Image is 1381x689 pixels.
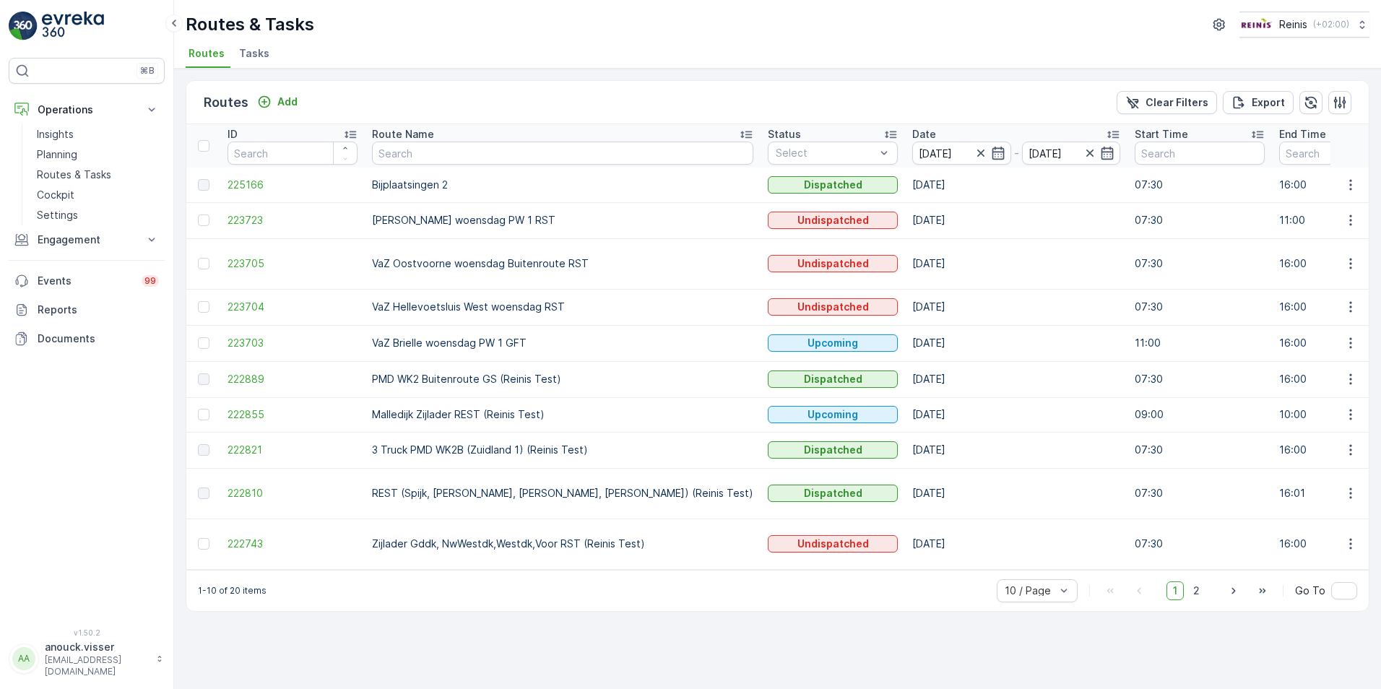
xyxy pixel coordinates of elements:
[372,178,753,192] p: Bijplaatsingen 2
[31,165,165,185] a: Routes & Tasks
[1135,142,1265,165] input: Search
[905,168,1127,202] td: [DATE]
[37,127,74,142] p: Insights
[804,372,862,386] p: Dispatched
[37,188,74,202] p: Cockpit
[768,127,801,142] p: Status
[1146,95,1208,110] p: Clear Filters
[1166,581,1184,600] span: 1
[905,238,1127,289] td: [DATE]
[198,373,209,385] div: Toggle Row Selected
[768,212,898,229] button: Undispatched
[1135,213,1265,227] p: 07:30
[1135,336,1265,350] p: 11:00
[1117,91,1217,114] button: Clear Filters
[797,537,869,551] p: Undispatched
[1135,537,1265,551] p: 07:30
[37,208,78,222] p: Settings
[372,213,753,227] p: [PERSON_NAME] woensdag PW 1 RST
[228,300,358,314] span: 223704
[198,538,209,550] div: Toggle Row Selected
[198,444,209,456] div: Toggle Row Selected
[1313,19,1349,30] p: ( +02:00 )
[198,258,209,269] div: Toggle Row Selected
[45,654,149,677] p: [EMAIL_ADDRESS][DOMAIN_NAME]
[228,336,358,350] a: 223703
[905,432,1127,468] td: [DATE]
[1135,372,1265,386] p: 07:30
[9,266,165,295] a: Events99
[9,95,165,124] button: Operations
[37,168,111,182] p: Routes & Tasks
[905,468,1127,519] td: [DATE]
[808,407,858,422] p: Upcoming
[1252,95,1285,110] p: Export
[198,585,267,597] p: 1-10 of 20 items
[768,298,898,316] button: Undispatched
[372,127,434,142] p: Route Name
[12,647,35,670] div: AA
[372,407,753,422] p: Malledijk Zijlader REST (Reinis Test)
[1279,17,1307,32] p: Reinis
[251,93,303,110] button: Add
[768,485,898,502] button: Dispatched
[804,178,862,192] p: Dispatched
[228,537,358,551] a: 222743
[1135,300,1265,314] p: 07:30
[228,372,358,386] a: 222889
[140,65,155,77] p: ⌘B
[1223,91,1294,114] button: Export
[31,124,165,144] a: Insights
[905,289,1127,325] td: [DATE]
[198,301,209,313] div: Toggle Row Selected
[768,255,898,272] button: Undispatched
[912,142,1011,165] input: dd/mm/yyyy
[804,486,862,500] p: Dispatched
[372,256,753,271] p: VaZ Oostvoorne woensdag Buitenroute RST
[1135,443,1265,457] p: 07:30
[768,441,898,459] button: Dispatched
[372,336,753,350] p: VaZ Brielle woensdag PW 1 GFT
[204,92,248,113] p: Routes
[198,214,209,226] div: Toggle Row Selected
[1135,407,1265,422] p: 09:00
[9,628,165,637] span: v 1.50.2
[768,370,898,388] button: Dispatched
[372,537,753,551] p: Zijlader Gddk, NwWestdk,Westdk,Voor RST (Reinis Test)
[372,142,753,165] input: Search
[38,331,159,346] p: Documents
[1135,256,1265,271] p: 07:30
[372,486,753,500] p: REST (Spijk, [PERSON_NAME], [PERSON_NAME], [PERSON_NAME]) (Reinis Test)
[1295,584,1325,598] span: Go To
[228,256,358,271] a: 223705
[228,127,238,142] p: ID
[45,640,149,654] p: anouck.visser
[228,213,358,227] a: 223723
[372,372,753,386] p: PMD WK2 Buitenroute GS (Reinis Test)
[38,303,159,317] p: Reports
[37,147,77,162] p: Planning
[905,397,1127,432] td: [DATE]
[905,202,1127,238] td: [DATE]
[9,295,165,324] a: Reports
[31,185,165,205] a: Cockpit
[189,46,225,61] span: Routes
[1014,144,1019,162] p: -
[797,300,869,314] p: Undispatched
[228,443,358,457] a: 222821
[768,334,898,352] button: Upcoming
[372,443,753,457] p: 3 Truck PMD WK2B (Zuidland 1) (Reinis Test)
[912,127,936,142] p: Date
[144,275,156,287] p: 99
[228,486,358,500] a: 222810
[1239,17,1273,32] img: Reinis-Logo-Vrijstaand_Tekengebied-1-copy2_aBO4n7j.png
[1135,486,1265,500] p: 07:30
[38,103,136,117] p: Operations
[9,324,165,353] a: Documents
[776,146,875,160] p: Select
